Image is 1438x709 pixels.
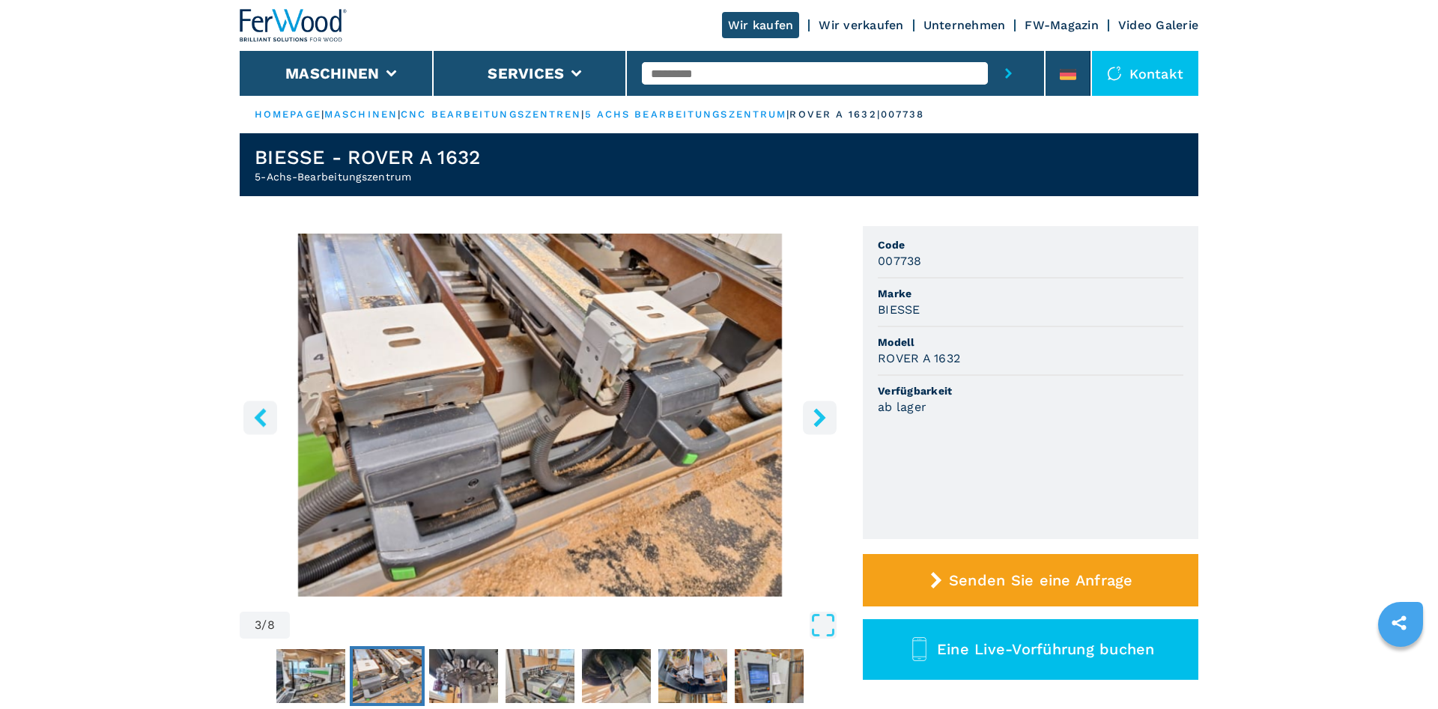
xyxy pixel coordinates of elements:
a: Video Galerie [1118,18,1198,32]
button: Senden Sie eine Anfrage [863,554,1198,606]
span: Marke [878,286,1183,301]
button: Go to Slide 7 [655,646,730,706]
button: right-button [803,401,837,434]
h1: BIESSE - ROVER A 1632 [255,145,480,169]
a: 5 achs bearbeitungszentrum [585,109,787,120]
img: 1b59e6375049546ecba501efe0279fd3 [353,649,422,703]
button: Go to Slide 5 [503,646,577,706]
h3: ab lager [878,398,926,416]
a: Unternehmen [923,18,1006,32]
img: Kontakt [1107,66,1122,81]
img: f4fc577108a9b5a526925d39a07e2c14 [735,649,804,703]
a: cnc bearbeitungszentren [401,109,581,120]
p: rover a 1632 | [789,108,880,121]
button: Services [488,64,564,82]
button: Go to Slide 3 [350,646,425,706]
img: 5-Achs-Bearbeitungszentrum BIESSE ROVER A 1632 [240,234,840,597]
span: Modell [878,335,1183,350]
img: Ferwood [240,9,348,42]
span: | [398,109,401,120]
span: | [321,109,324,120]
button: Open Fullscreen [294,612,837,639]
h3: ROVER A 1632 [878,350,960,367]
span: / [261,619,267,631]
button: Go to Slide 8 [732,646,807,706]
span: Eine Live-Vorführung buchen [937,640,1155,658]
iframe: Chat [1374,642,1427,698]
button: left-button [243,401,277,434]
button: Maschinen [285,64,379,82]
p: 007738 [881,108,925,121]
h3: BIESSE [878,301,920,318]
span: Code [878,237,1183,252]
img: b7393234b5238f6ce9106d1f347444ee [276,649,345,703]
div: Kontakt [1092,51,1198,96]
a: Wir kaufen [722,12,800,38]
button: Go to Slide 2 [273,646,348,706]
a: HOMEPAGE [255,109,321,120]
a: sharethis [1380,604,1418,642]
div: Go to Slide 3 [240,234,840,597]
h3: 007738 [878,252,922,270]
img: c08c98a00d09e44a8a454aa1c0a95560 [429,649,498,703]
span: | [786,109,789,120]
button: Go to Slide 4 [426,646,501,706]
img: 7a279969bc4c99d804b8c0e6c5d66e2f [658,649,727,703]
button: Eine Live-Vorführung buchen [863,619,1198,680]
a: Wir verkaufen [819,18,903,32]
button: Go to Slide 6 [579,646,654,706]
img: 22c306ea9afda04f9b94f94207143c3a [582,649,651,703]
span: 3 [255,619,261,631]
nav: Thumbnail Navigation [240,646,840,706]
span: Senden Sie eine Anfrage [949,571,1133,589]
span: 8 [267,619,275,631]
span: Verfügbarkeit [878,383,1183,398]
span: | [581,109,584,120]
h2: 5-Achs-Bearbeitungszentrum [255,169,480,184]
a: FW-Magazin [1025,18,1099,32]
button: submit-button [988,51,1029,96]
a: maschinen [324,109,398,120]
img: 790eabadfab26584390f808ab4728f87 [506,649,574,703]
